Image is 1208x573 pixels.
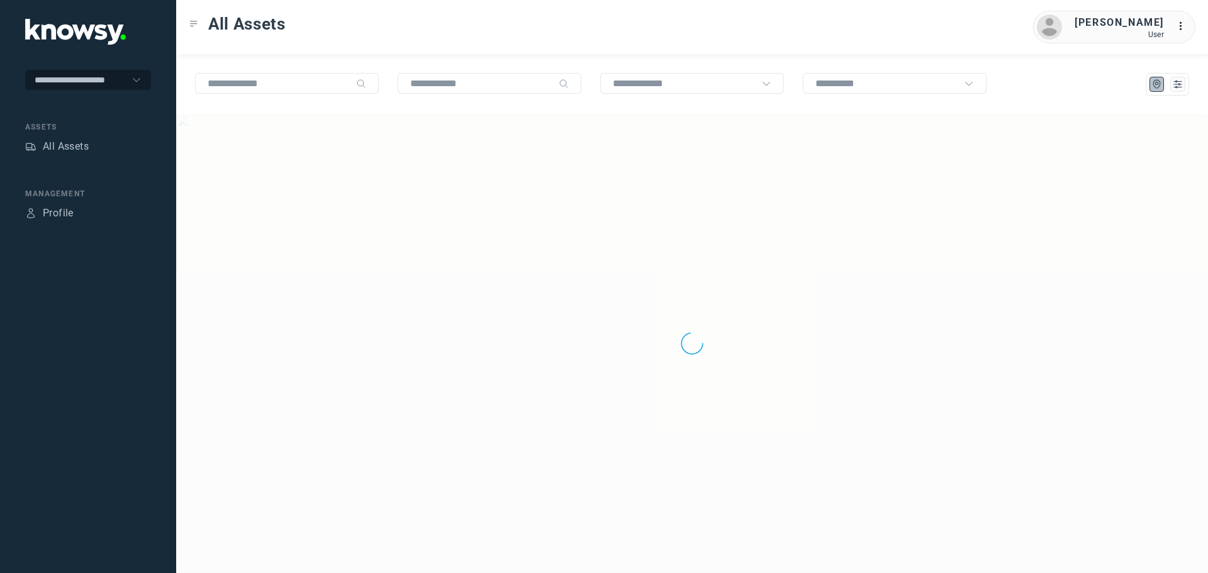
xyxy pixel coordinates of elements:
[25,139,89,154] a: AssetsAll Assets
[208,13,286,35] span: All Assets
[25,141,36,152] div: Assets
[1075,15,1164,30] div: [PERSON_NAME]
[356,79,366,89] div: Search
[189,19,198,28] div: Toggle Menu
[43,139,89,154] div: All Assets
[25,19,126,45] img: Application Logo
[1075,30,1164,39] div: User
[25,206,74,221] a: ProfileProfile
[43,206,74,221] div: Profile
[1037,14,1062,40] img: avatar.png
[1177,19,1192,34] div: :
[25,208,36,219] div: Profile
[559,79,569,89] div: Search
[1177,19,1192,36] div: :
[1177,21,1190,31] tspan: ...
[25,121,151,133] div: Assets
[1172,79,1183,90] div: List
[25,188,151,199] div: Management
[1151,79,1163,90] div: Map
